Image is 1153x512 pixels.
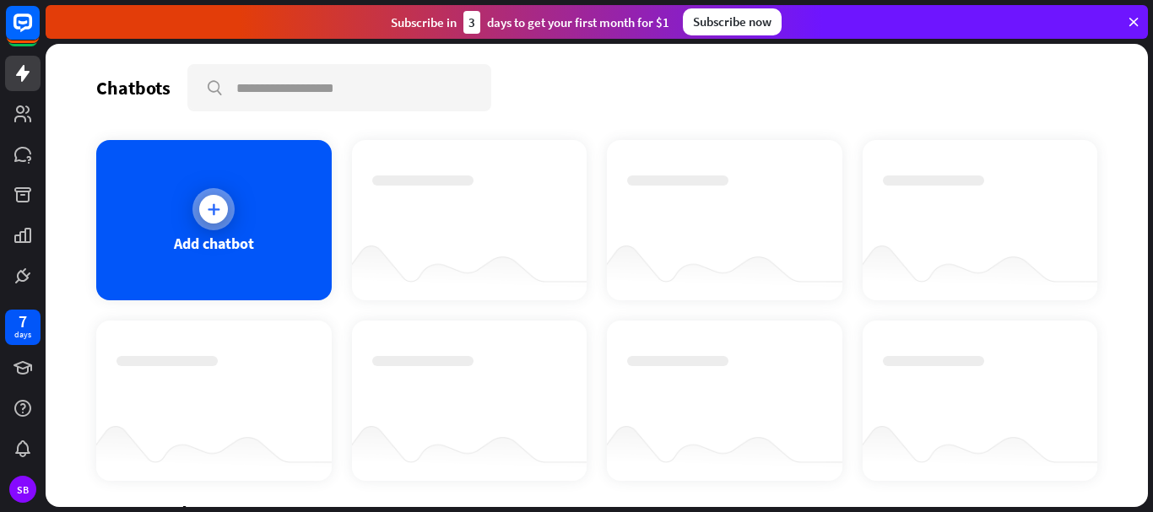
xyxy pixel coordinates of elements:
div: Subscribe now [683,8,782,35]
div: Subscribe in days to get your first month for $1 [391,11,669,34]
div: days [14,329,31,341]
button: Open LiveChat chat widget [14,7,64,57]
div: Chatbots [96,76,171,100]
div: SB [9,476,36,503]
div: 7 [19,314,27,329]
div: 3 [463,11,480,34]
div: Add chatbot [174,234,254,253]
a: 7 days [5,310,41,345]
